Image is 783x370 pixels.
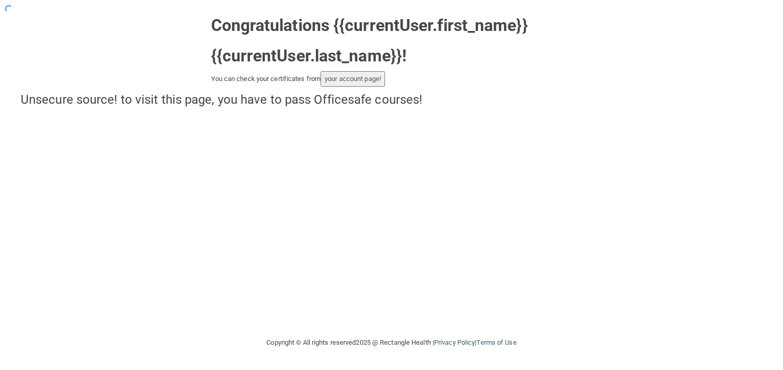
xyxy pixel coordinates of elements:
a: Privacy Policy [434,339,475,346]
a: your account page! [325,75,381,83]
div: You can check your certificates from [211,71,572,87]
button: your account page! [321,71,385,87]
strong: Congratulations {{currentUser.first_name}} {{currentUser.last_name}}! [211,15,528,66]
h4: Unsecure source! to visit this page, you have to pass Officesafe courses! [21,93,762,106]
a: Terms of Use [476,339,516,346]
div: Copyright © All rights reserved 2025 @ Rectangle Health | | [203,326,580,359]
